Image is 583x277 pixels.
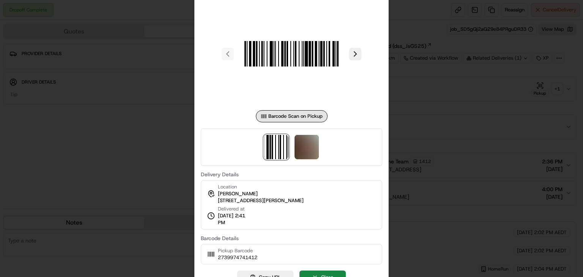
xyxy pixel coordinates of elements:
[295,135,319,159] img: photo_proof_of_delivery image
[256,110,328,122] div: Barcode Scan on Pickup
[201,236,382,241] label: Barcode Details
[218,212,253,226] span: [DATE] 2:41 PM
[201,172,382,177] label: Delivery Details
[218,190,258,197] span: [PERSON_NAME]
[218,206,253,212] span: Delivered at
[218,254,257,261] span: 2739974741412
[218,197,304,204] span: [STREET_ADDRESS][PERSON_NAME]
[264,135,288,159] img: barcode_scan_on_pickup image
[218,184,237,190] span: Location
[218,247,257,254] span: Pickup Barcode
